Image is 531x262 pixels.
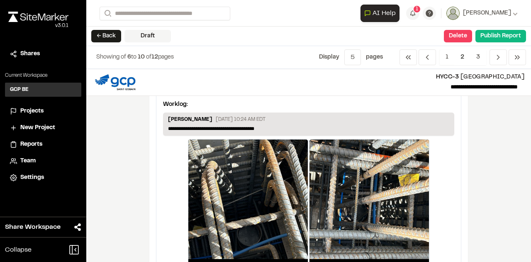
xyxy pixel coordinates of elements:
span: Collapse [5,245,32,255]
a: Projects [10,107,76,116]
span: Showing of [96,55,127,60]
p: [PERSON_NAME] [168,116,212,125]
div: Open AI Assistant [360,5,403,22]
nav: Navigation [399,49,526,65]
div: Oh geez...please don't... [8,22,68,29]
button: Publish Report [475,30,526,42]
span: HYCC-3 [436,75,459,80]
button: [PERSON_NAME] [446,7,518,20]
button: Delete [444,30,472,42]
button: 5 [344,49,361,65]
span: Share Workspace [5,222,61,232]
span: Reports [20,140,42,149]
p: page s [366,53,383,62]
a: Shares [10,49,76,59]
p: to of pages [96,53,174,62]
p: Display [319,53,339,62]
p: Current Workspace [5,72,81,79]
span: 1 [416,5,418,13]
span: 1 [439,49,455,65]
span: 6 [127,55,131,60]
p: [GEOGRAPHIC_DATA] [144,73,524,82]
p: Worklog: [163,100,188,109]
img: User [446,7,460,20]
p: [DATE] 10:24 AM EDT [216,116,265,123]
button: ← Back [91,30,121,42]
button: Search [100,7,114,20]
span: 12 [151,55,158,60]
span: 10 [138,55,145,60]
span: AI Help [373,8,396,18]
img: file [93,72,137,92]
button: 1 [406,7,419,20]
span: Projects [20,107,44,116]
div: Draft [124,30,171,42]
span: New Project [20,123,55,132]
a: New Project [10,123,76,132]
a: Reports [10,140,76,149]
a: Settings [10,173,76,182]
img: rebrand.png [8,12,68,22]
button: Open AI Assistant [360,5,399,22]
span: Team [20,157,36,166]
span: [PERSON_NAME] [463,9,511,18]
span: 3 [470,49,486,65]
h3: GCP BE [10,86,29,93]
span: 2 [454,49,470,65]
span: Settings [20,173,44,182]
span: Shares [20,49,40,59]
a: Team [10,157,76,166]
